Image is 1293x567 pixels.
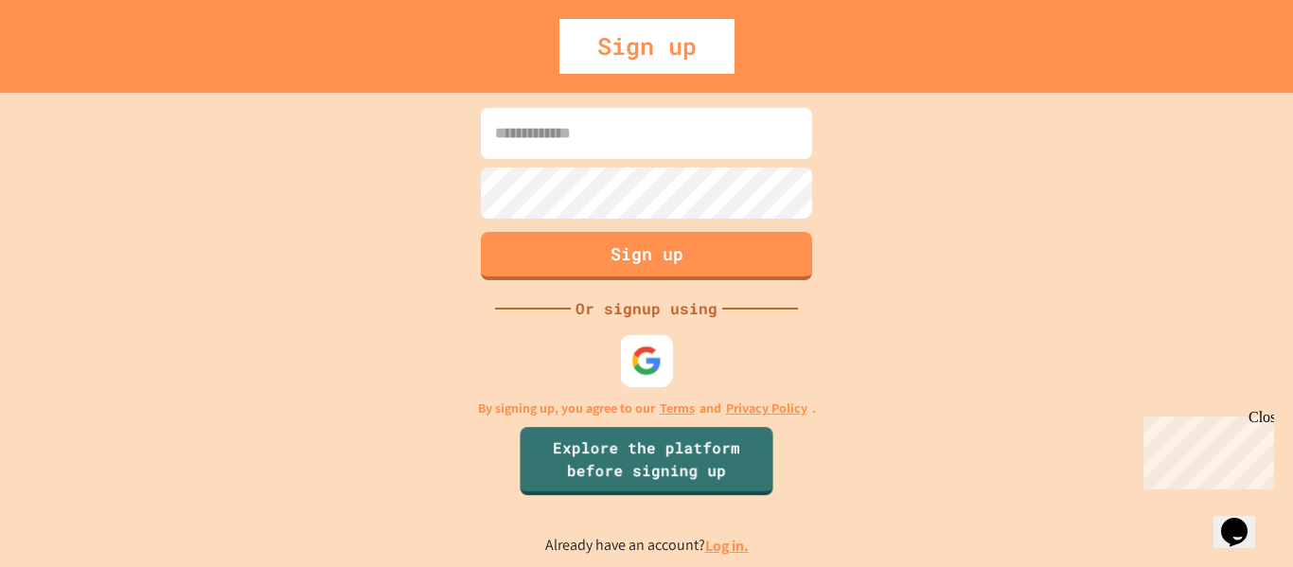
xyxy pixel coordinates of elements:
p: Already have an account? [545,534,749,558]
button: Sign up [481,232,812,280]
img: google-icon.svg [631,345,663,376]
div: Chat with us now!Close [8,8,131,120]
iframe: chat widget [1213,491,1274,548]
div: Or signup using [571,297,722,320]
a: Terms [660,399,695,418]
a: Log in. [705,536,749,556]
iframe: chat widget [1136,409,1274,489]
a: Privacy Policy [726,399,807,418]
a: Explore the platform before signing up [520,427,772,495]
p: By signing up, you agree to our and . [478,399,816,418]
div: Sign up [559,19,735,74]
